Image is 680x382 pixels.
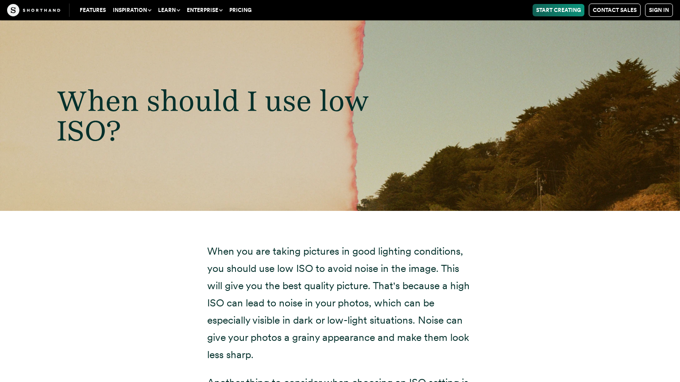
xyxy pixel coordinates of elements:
a: Sign in [645,4,673,17]
a: Start Creating [533,4,584,16]
p: When you are taking pictures in good lighting conditions, you should use low ISO to avoid noise i... [207,243,473,364]
button: Inspiration [109,4,155,16]
button: Learn [155,4,183,16]
a: Contact Sales [589,4,641,17]
img: The Craft [7,4,60,16]
span: When should I use low ISO? [57,83,369,147]
a: Features [76,4,109,16]
a: Pricing [226,4,255,16]
button: Enterprise [183,4,226,16]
